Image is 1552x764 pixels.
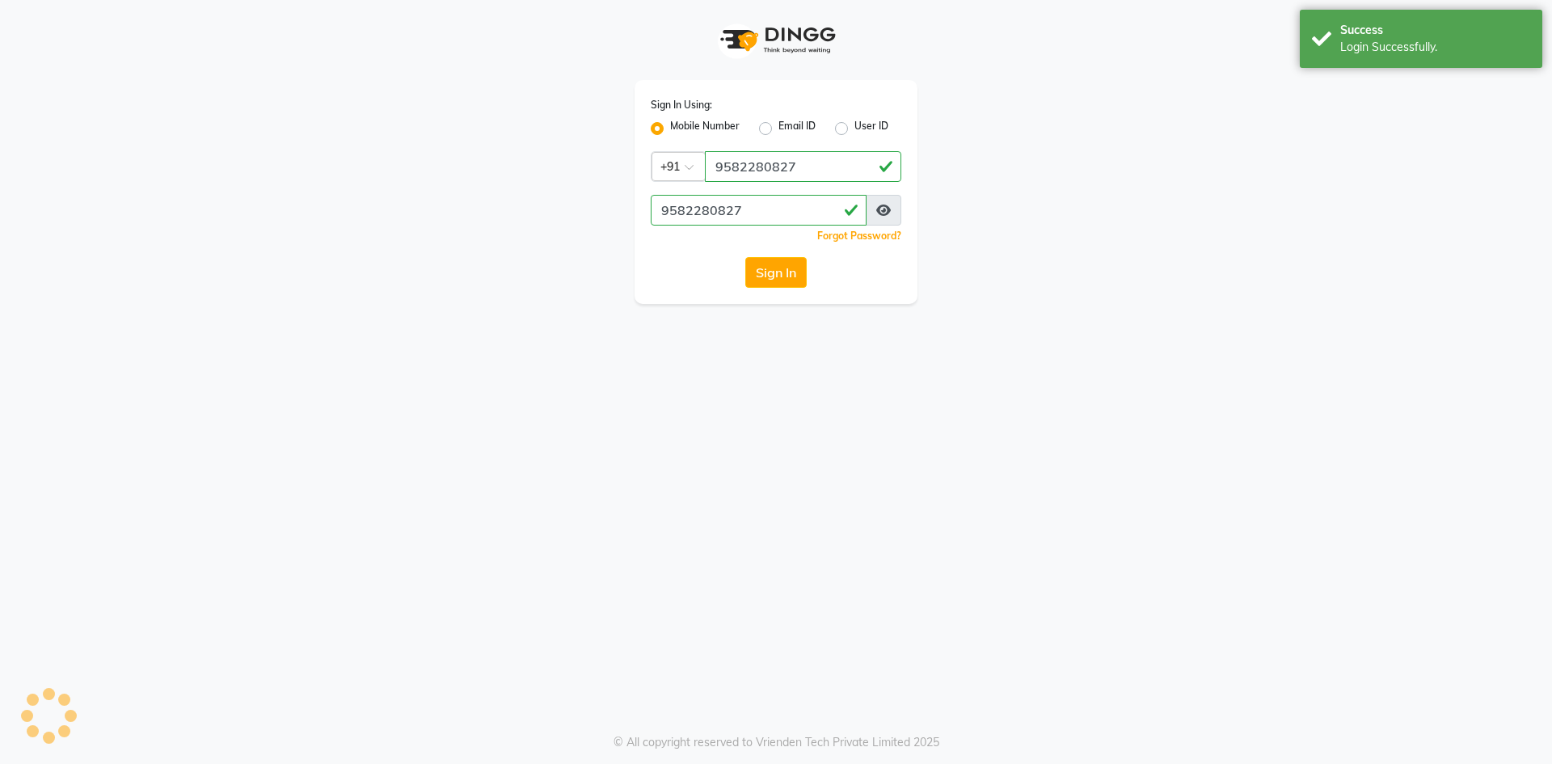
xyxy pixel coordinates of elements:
label: Sign In Using: [651,98,712,112]
button: Sign In [745,257,807,288]
img: logo1.svg [711,16,841,64]
div: Login Successfully. [1340,39,1530,56]
div: Success [1340,22,1530,39]
label: Mobile Number [670,119,740,138]
label: User ID [854,119,888,138]
input: Username [705,151,901,182]
a: Forgot Password? [817,230,901,242]
input: Username [651,195,867,226]
label: Email ID [778,119,816,138]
